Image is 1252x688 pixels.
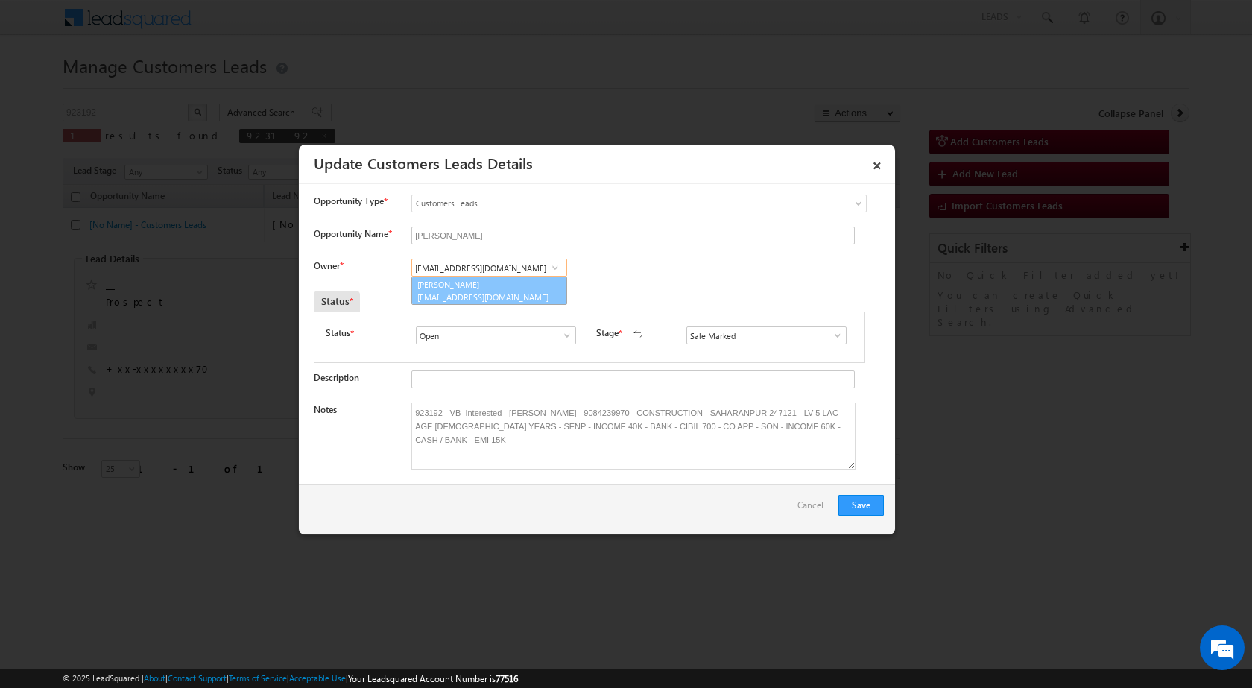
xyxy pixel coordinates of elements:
[314,372,359,383] label: Description
[19,138,272,446] textarea: Type your message and hit 'Enter'
[314,260,343,271] label: Owner
[314,152,533,173] a: Update Customers Leads Details
[417,291,551,303] span: [EMAIL_ADDRESS][DOMAIN_NAME]
[824,328,843,343] a: Show All Items
[348,673,518,684] span: Your Leadsquared Account Number is
[314,228,391,239] label: Opportunity Name
[314,195,384,208] span: Opportunity Type
[314,291,360,312] div: Status
[412,197,806,210] span: Customers Leads
[411,277,567,305] a: [PERSON_NAME]
[63,672,518,686] span: © 2025 LeadSquared | | | | |
[411,259,567,277] input: Type to Search
[686,326,847,344] input: Type to Search
[244,7,280,43] div: Minimize live chat window
[554,328,572,343] a: Show All Items
[416,326,576,344] input: Type to Search
[596,326,619,340] label: Stage
[546,260,564,275] a: Show All Items
[25,78,63,98] img: d_60004797649_company_0_60004797649
[144,673,165,683] a: About
[203,459,271,479] em: Start Chat
[496,673,518,684] span: 77516
[326,326,350,340] label: Status
[838,495,884,516] button: Save
[168,673,227,683] a: Contact Support
[864,150,890,176] a: ×
[797,495,831,523] a: Cancel
[229,673,287,683] a: Terms of Service
[314,404,337,415] label: Notes
[78,78,250,98] div: Chat with us now
[411,195,867,212] a: Customers Leads
[289,673,346,683] a: Acceptable Use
